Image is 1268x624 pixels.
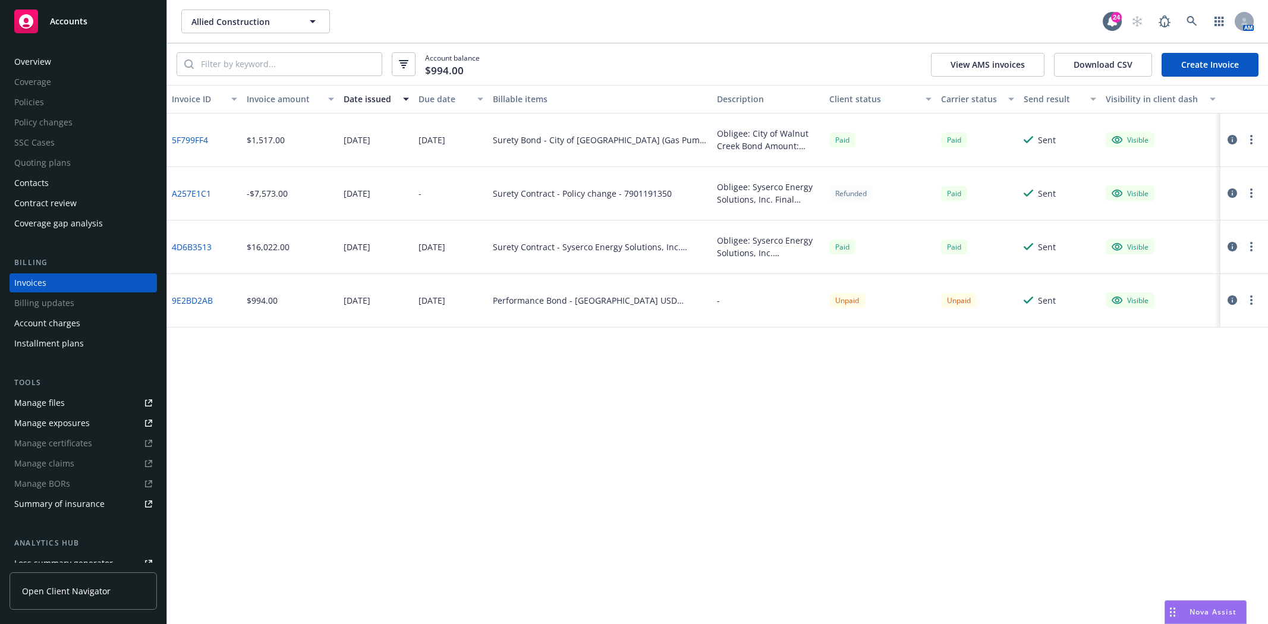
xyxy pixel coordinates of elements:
span: Policy changes [10,113,157,132]
a: Switch app [1207,10,1231,33]
a: Loss summary generator [10,554,157,573]
span: Manage certificates [10,434,157,453]
span: Accounts [50,17,87,26]
span: Paid [941,186,967,201]
div: [DATE] [419,294,445,307]
div: Summary of insurance [14,494,105,513]
div: Invoice ID [172,93,224,105]
div: Invoice amount [247,93,321,105]
div: Tools [10,377,157,389]
span: Manage claims [10,454,157,473]
div: Unpaid [941,293,977,308]
div: Account charges [14,314,80,333]
div: - [419,187,421,200]
a: Invoices [10,273,157,292]
div: Loss summary generator [14,554,113,573]
div: Installment plans [14,334,84,353]
a: Contacts [10,174,157,193]
div: Drag to move [1165,601,1180,623]
a: A257E1C1 [172,187,211,200]
div: [DATE] [344,187,370,200]
div: Surety Contract - Policy change - 7901191350 [493,187,672,200]
a: 9E2BD2AB [172,294,213,307]
a: 4D6B3513 [172,241,212,253]
button: Nova Assist [1165,600,1247,624]
button: Carrier status [936,85,1018,114]
a: Overview [10,52,157,71]
span: $994.00 [425,63,464,78]
div: Visibility in client dash [1106,93,1203,105]
a: Start snowing [1125,10,1149,33]
div: Sent [1038,294,1056,307]
div: Sent [1038,187,1056,200]
div: Obligee: Syserco Energy Solutions, Inc. Contract/Bond Amount: $640,867.00 Project: [GEOGRAPHIC_DA... [717,234,820,259]
a: Contract review [10,194,157,213]
span: Billing updates [10,294,157,313]
div: Analytics hub [10,537,157,549]
span: Open Client Navigator [22,585,111,597]
div: [DATE] [344,134,370,146]
div: Visible [1112,134,1149,145]
div: Surety Bond - City of [GEOGRAPHIC_DATA] (Gas Pump Awing Roof Panel Replacement - Corp Yard) - 070... [493,134,707,146]
a: Summary of insurance [10,494,157,513]
div: Billable items [493,93,707,105]
a: Installment plans [10,334,157,353]
div: Visible [1112,295,1149,305]
svg: Search [184,59,194,69]
span: Nova Assist [1190,607,1236,617]
div: Sent [1038,241,1056,253]
div: Date issued [344,93,396,105]
button: Download CSV [1054,53,1152,77]
div: Obligee: City of Walnut Creek Bond Amount: $29,560.00 Gas Pump Awning Roof Panel Replacement - Co... [717,127,820,152]
div: Send result [1024,93,1083,105]
button: Billable items [488,85,712,114]
span: Allied Construction [191,15,294,28]
a: 5F799FF4 [172,134,208,146]
div: Visible [1112,188,1149,198]
div: Coverage gap analysis [14,214,103,233]
div: $1,517.00 [247,134,285,146]
div: Paid [941,239,967,254]
div: Client status [829,93,919,105]
div: Invoices [14,273,46,292]
div: Billing [10,257,157,269]
span: Policies [10,93,157,112]
div: - [717,294,720,307]
span: Quoting plans [10,153,157,172]
div: [DATE] [419,134,445,146]
div: $16,022.00 [247,241,290,253]
div: Manage exposures [14,414,90,433]
div: Contacts [14,174,49,193]
div: Sent [1038,134,1056,146]
a: Coverage gap analysis [10,214,157,233]
div: -$7,573.00 [247,187,288,200]
a: Manage exposures [10,414,157,433]
button: Description [712,85,825,114]
input: Filter by keyword... [194,53,382,75]
div: 24 [1111,12,1122,23]
button: Send result [1019,85,1101,114]
div: Performance Bond - [GEOGRAPHIC_DATA] USD ([PERSON_NAME][GEOGRAPHIC_DATA]) - 070221748 [493,294,707,307]
div: $994.00 [247,294,278,307]
a: Report a Bug [1153,10,1176,33]
span: Manage BORs [10,474,157,493]
button: Date issued [339,85,414,114]
div: Description [717,93,820,105]
div: [DATE] [344,294,370,307]
div: Visible [1112,241,1149,252]
div: Paid [941,133,967,147]
div: Obligee: Syserco Energy Solutions, Inc. Final Contract Price/Bond Amount: $337,944.00 Project: [G... [717,181,820,206]
a: Account charges [10,314,157,333]
div: Paid [829,133,855,147]
button: Invoice ID [167,85,242,114]
div: Manage files [14,393,65,412]
button: Invoice amount [242,85,339,114]
span: Account balance [425,53,480,75]
span: Coverage [10,73,157,92]
div: Paid [829,239,855,254]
